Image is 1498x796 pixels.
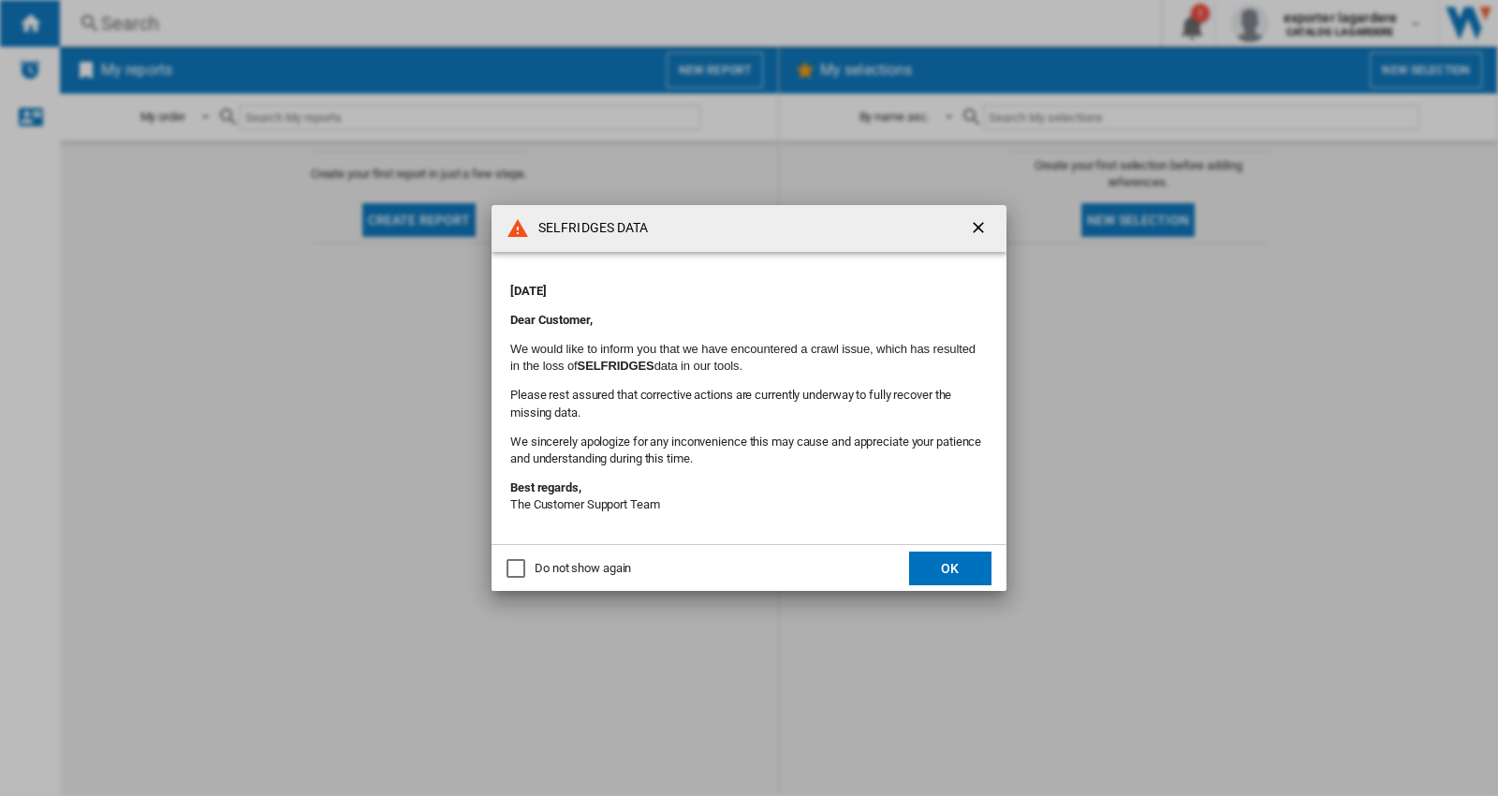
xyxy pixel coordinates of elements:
h4: SELFRIDGES DATA [529,219,649,238]
font: data in our tools. [654,359,742,373]
strong: [DATE] [510,284,546,298]
button: OK [909,552,991,585]
ng-md-icon: getI18NText('BUTTONS.CLOSE_DIALOG') [969,218,991,241]
strong: Best regards, [510,480,581,494]
strong: Dear Customer, [510,313,593,327]
md-dialog: SELFRIDGES DATA ... [492,205,1006,592]
b: SELFRIDGES [578,359,654,373]
p: The Customer Support Team [510,479,988,513]
font: We would like to inform you that we have encountered a crawl issue, which has resulted in the los... [510,342,976,373]
button: getI18NText('BUTTONS.CLOSE_DIALOG') [962,210,999,247]
md-checkbox: Do not show again [507,560,631,578]
div: Do not show again [535,560,631,577]
p: We sincerely apologize for any inconvenience this may cause and appreciate your patience and unde... [510,434,988,467]
p: Please rest assured that corrective actions are currently underway to fully recover the missing d... [510,387,988,420]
